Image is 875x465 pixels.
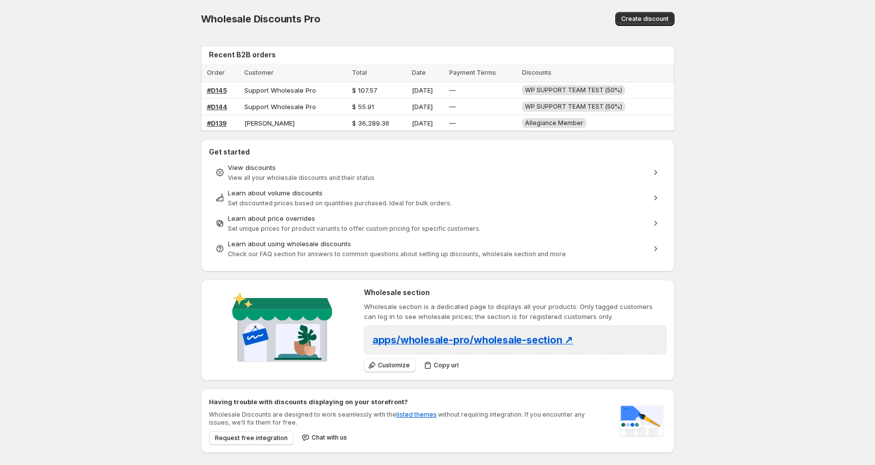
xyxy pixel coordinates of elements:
[201,13,321,25] span: Wholesale Discounts Pro
[364,288,667,298] h2: Wholesale section
[207,103,227,111] a: #D144
[244,119,295,127] span: [PERSON_NAME]
[207,69,225,76] span: Order
[244,86,316,94] span: Support Wholesale Pro
[449,119,456,127] span: —
[412,86,433,94] span: [DATE]
[209,147,667,157] h2: Get started
[412,103,433,111] span: [DATE]
[525,86,622,94] span: WP SUPPORT TEAM TEST (50%)
[228,188,648,198] div: Learn about volume discounts
[522,69,551,76] span: Discounts
[434,361,459,369] span: Copy url
[449,103,456,111] span: —
[412,69,426,76] span: Date
[228,250,566,258] span: Check our FAQ section for answers to common questions about setting up discounts, wholesale secti...
[298,431,353,445] button: Chat with us
[364,302,667,321] p: Wholesale section is a dedicated page to displays all your products. Only tagged customers can lo...
[525,119,583,127] span: Allegiance Member
[412,119,433,127] span: [DATE]
[378,361,410,369] span: Customize
[244,69,274,76] span: Customer
[312,434,347,442] span: Chat with us
[228,239,648,249] div: Learn about using wholesale discounts
[615,12,675,26] button: Create discount
[228,225,481,232] span: Set unique prices for product variants to offer custom pricing for specific customers.
[215,434,288,442] span: Request free integration
[621,15,669,23] span: Create discount
[228,288,336,370] img: Wholesale section
[228,162,648,172] div: View discounts
[352,86,377,94] span: $ 107.57
[209,411,607,427] p: Wholesale Discounts are designed to work seamlessly with the without requiring integration. If yo...
[209,50,671,60] h2: Recent B2B orders
[209,397,607,407] h2: Having trouble with discounts displaying on your storefront?
[372,334,573,346] span: apps/wholesale-pro/wholesale-section ↗
[449,86,456,94] span: —
[352,103,374,111] span: $ 55.91
[228,174,374,181] span: View all your wholesale discounts and their status
[525,103,622,110] span: WP SUPPORT TEAM TEST (50%)
[207,86,227,94] a: #D145
[352,69,367,76] span: Total
[209,431,294,445] button: Request free integration
[228,199,452,207] span: Set discounted prices based on quantities purchased. Ideal for bulk orders.
[372,337,573,345] a: apps/wholesale-pro/wholesale-section ↗
[420,358,465,372] button: Copy url
[244,103,316,111] span: Support Wholesale Pro
[228,213,648,223] div: Learn about price overrides
[364,358,416,372] button: Customize
[396,411,437,418] a: listed themes
[449,69,496,76] span: Payment Terms
[352,119,389,127] span: $ 36,289.36
[207,119,227,127] a: #D139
